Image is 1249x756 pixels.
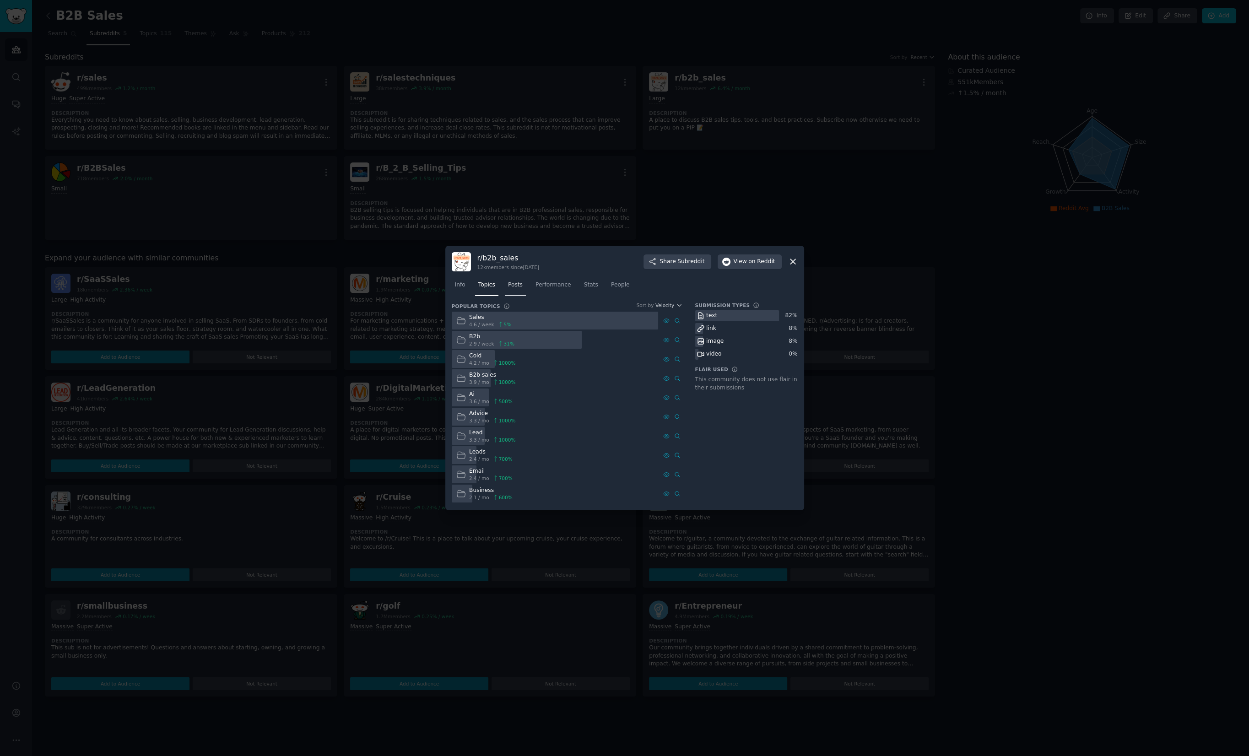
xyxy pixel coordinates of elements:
div: link [706,324,716,333]
span: Posts [508,281,523,289]
span: View [734,258,775,266]
span: People [611,281,630,289]
div: Ai [469,390,513,399]
h3: Flair Used [695,366,728,373]
span: 2.4 / mo [469,456,489,462]
div: 8 % [789,337,797,346]
a: Performance [532,278,574,297]
span: Topics [478,281,495,289]
span: 3.9 / mo [469,379,489,385]
div: text [706,312,717,320]
span: Performance [535,281,571,289]
div: Business [469,486,513,495]
span: 3.3 / mo [469,437,489,443]
span: 3.6 / mo [469,398,489,405]
span: 700 % [499,475,513,481]
h3: Submission Types [695,302,750,308]
a: Posts [505,278,526,297]
div: image [706,337,724,346]
h3: r/ b2b_sales [477,253,539,263]
span: 700 % [499,456,513,462]
span: 3.3 / mo [469,417,489,424]
span: 1000 % [499,360,516,366]
span: 5 % [504,321,512,328]
a: Info [452,278,469,297]
img: b2b_sales [452,252,471,271]
a: Stats [581,278,601,297]
div: Email [469,467,513,475]
div: 0 % [789,350,797,358]
span: Velocity [655,302,674,308]
div: video [706,350,721,358]
div: Sales [469,313,511,322]
div: 82 % [785,312,797,320]
span: 500 % [499,398,513,405]
div: Advice [469,410,515,418]
div: Lead [469,429,515,437]
div: 12k members since [DATE] [477,264,539,270]
span: 600 % [499,494,513,501]
span: Subreddit [677,258,704,266]
span: 1000 % [499,379,516,385]
span: Info [455,281,465,289]
span: 4.6 / week [469,321,494,328]
div: This community does not use flair in their submissions [695,376,798,392]
button: ShareSubreddit [643,254,711,269]
button: Velocity [655,302,682,308]
span: 2.1 / mo [469,494,489,501]
span: 1000 % [499,417,516,424]
span: 2.9 / week [469,340,494,347]
span: 31 % [504,340,514,347]
div: Sort by [637,302,654,308]
button: Viewon Reddit [718,254,782,269]
span: 1000 % [499,437,516,443]
a: Topics [475,278,498,297]
div: B2b sales [469,371,515,379]
span: on Reddit [748,258,775,266]
a: People [608,278,633,297]
div: Leads [469,448,513,456]
span: Share [660,258,704,266]
span: 4.2 / mo [469,360,489,366]
div: Cold [469,352,515,360]
div: B2b [469,333,514,341]
span: 2.4 / mo [469,475,489,481]
div: 8 % [789,324,797,333]
h3: Popular Topics [452,303,500,309]
span: Stats [584,281,598,289]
